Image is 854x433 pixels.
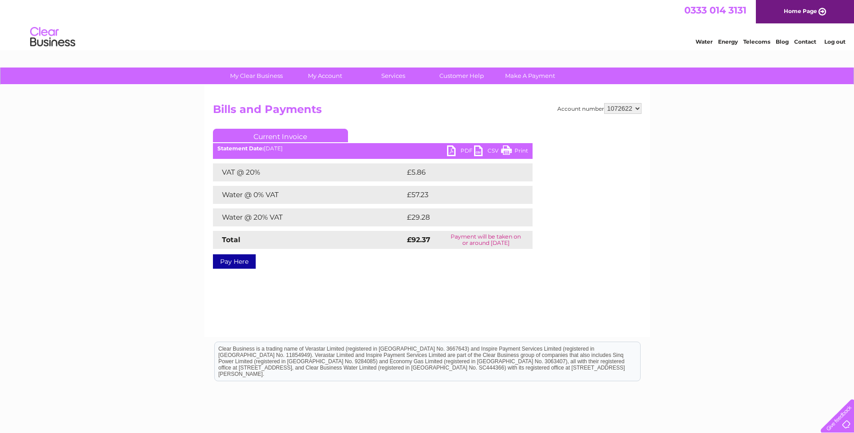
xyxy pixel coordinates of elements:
[405,163,512,181] td: £5.86
[684,5,746,16] a: 0333 014 3131
[213,208,405,226] td: Water @ 20% VAT
[213,254,256,269] a: Pay Here
[447,145,474,158] a: PDF
[213,103,642,120] h2: Bills and Payments
[557,103,642,114] div: Account number
[213,145,533,152] div: [DATE]
[356,68,430,84] a: Services
[222,235,240,244] strong: Total
[824,38,845,45] a: Log out
[425,68,499,84] a: Customer Help
[743,38,770,45] a: Telecoms
[439,231,533,249] td: Payment will be taken on or around [DATE]
[407,235,430,244] strong: £92.37
[405,208,515,226] td: £29.28
[474,145,501,158] a: CSV
[718,38,738,45] a: Energy
[213,186,405,204] td: Water @ 0% VAT
[213,129,348,142] a: Current Invoice
[30,23,76,51] img: logo.png
[217,145,264,152] b: Statement Date:
[493,68,567,84] a: Make A Payment
[794,38,816,45] a: Contact
[696,38,713,45] a: Water
[405,186,514,204] td: £57.23
[776,38,789,45] a: Blog
[215,5,640,44] div: Clear Business is a trading name of Verastar Limited (registered in [GEOGRAPHIC_DATA] No. 3667643...
[213,163,405,181] td: VAT @ 20%
[288,68,362,84] a: My Account
[219,68,294,84] a: My Clear Business
[501,145,528,158] a: Print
